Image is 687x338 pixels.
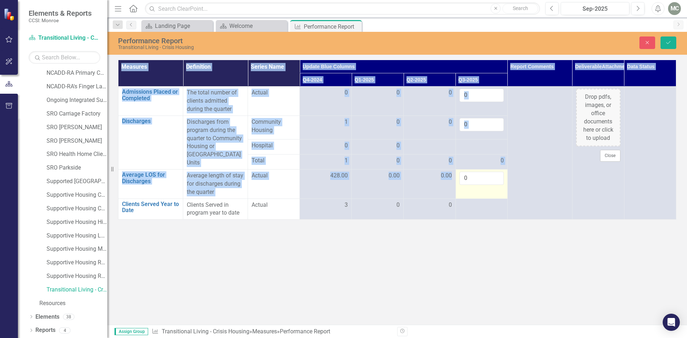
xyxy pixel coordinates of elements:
a: Elements [35,313,59,321]
span: Actual [252,172,296,180]
span: 0 [449,118,452,126]
a: SRO Health Home Client Dollars [47,150,107,158]
a: Transitional Living - Crisis Housing [29,34,100,42]
a: Supportive Housing Combined Non-Reinvestment [47,191,107,199]
div: Transitional Living - Crisis Housing [118,45,431,50]
a: Supportive Housing RCE Beds [47,259,107,267]
p: Average length of stay for discharges during the quarter [187,172,244,196]
a: Supportive Housing MRT Beds [47,245,107,253]
p: Clients Served in program year to date [187,201,244,217]
button: Search [502,4,538,14]
span: Actual [252,89,296,97]
a: Reports [35,326,55,334]
a: SRO [PERSON_NAME] [47,123,107,132]
a: Transitional Living - Crisis Housing [47,286,107,294]
a: Landing Page [143,21,211,30]
div: 4 [59,327,70,333]
span: 0 [396,89,400,97]
a: Measures [252,328,277,335]
span: 0 [345,89,348,97]
span: 0 [396,118,400,126]
span: 0 [449,157,452,165]
a: Transitional Living - Crisis Housing [162,328,249,335]
span: Assign Group [114,328,148,335]
div: The total number of clients admitted during the quarter [187,89,244,113]
span: 0 [345,142,348,150]
span: 0.00 [389,172,400,180]
div: Performance Report [304,22,360,31]
span: Hospital [252,142,296,150]
a: Resources [39,299,107,308]
a: SRO Carriage Factory [47,110,107,118]
a: Supportive Housing High Needs [47,218,107,226]
div: » » [152,328,392,336]
div: Sep-2025 [563,5,627,13]
span: 0 [501,157,504,165]
a: Admissions Placed or Completed [122,89,179,101]
a: Supportive Housing Long Stay [47,232,107,240]
span: 0 [449,89,452,97]
span: 0 [396,142,400,150]
span: 1 [345,157,348,165]
span: Search [513,5,528,11]
small: CCSI: Monroe [29,18,92,23]
span: Elements & Reports [29,9,92,18]
img: ClearPoint Strategy [3,8,16,21]
a: Supportive Housing Community [47,205,107,213]
span: 0 [449,201,452,209]
a: Supported [GEOGRAPHIC_DATA] [47,177,107,186]
span: 3 [345,201,348,209]
span: 428.00 [330,172,348,180]
a: SRO Parkside [47,164,107,172]
a: Average LOS for Discharges [122,172,179,184]
span: Actual [252,201,296,209]
button: Close [600,150,620,161]
div: Landing Page [155,21,211,30]
a: NCADD-RA's Finger Lakes Addiction Resource Center [47,83,107,91]
div: Performance Report [118,37,431,45]
div: Performance Report [280,328,330,335]
a: Discharges [122,118,179,124]
a: Welcome [218,21,286,30]
input: Search ClearPoint... [145,3,540,15]
p: Discharges from program during the quarter to Community Housing or [GEOGRAPHIC_DATA] Units [187,118,244,167]
span: Community Housing [252,118,296,134]
span: 0.00 [441,172,452,180]
div: 38 [63,314,74,320]
a: Ongoing Integrated Supported Employment (OISE) services [47,96,107,104]
span: Total [252,157,296,165]
a: NCADD-RA Primary CD Prevention [47,69,107,77]
a: Supportive Housing Reinvestment [47,272,107,280]
span: 0 [396,201,400,209]
a: Clients Served Year to Date [122,201,179,214]
button: Sep-2025 [561,2,629,15]
a: SRO [PERSON_NAME] [47,137,107,145]
div: Drop pdfs, images, or office documents here or click to upload [576,89,620,146]
div: Open Intercom Messenger [663,314,680,331]
span: 0 [396,157,400,165]
input: Search Below... [29,51,100,64]
span: 1 [345,118,348,126]
button: MC [668,2,681,15]
div: Welcome [229,21,286,30]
